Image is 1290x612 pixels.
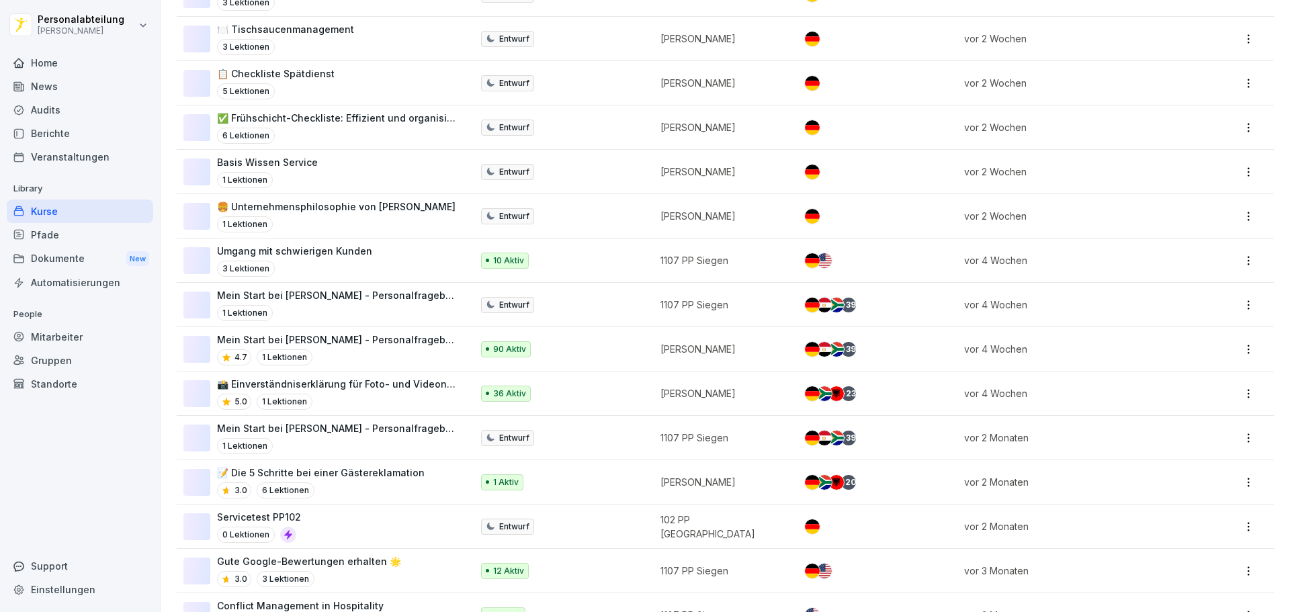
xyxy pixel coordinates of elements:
[217,421,458,435] p: Mein Start bei [PERSON_NAME] - Personalfragebogen
[964,253,1178,267] p: vor 4 Wochen
[660,342,782,356] p: [PERSON_NAME]
[257,394,312,410] p: 1 Lektionen
[660,76,782,90] p: [PERSON_NAME]
[660,431,782,445] p: 1107 PP Siegen
[217,111,458,125] p: ✅ Frühschicht-Checkliste: Effizient und organisiert starten
[817,564,832,578] img: us.svg
[829,386,844,401] img: al.svg
[217,155,318,169] p: Basis Wissen Service
[257,571,314,587] p: 3 Lektionen
[493,255,524,267] p: 10 Aktiv
[817,386,832,401] img: za.svg
[817,253,832,268] img: us.svg
[7,247,153,271] div: Dokumente
[817,431,832,445] img: eg.svg
[217,333,458,347] p: Mein Start bei [PERSON_NAME] - Personalfragebogen
[7,51,153,75] a: Home
[7,200,153,223] div: Kurse
[7,304,153,325] p: People
[841,386,856,401] div: + 23
[7,247,153,271] a: DokumenteNew
[660,165,782,179] p: [PERSON_NAME]
[499,122,529,134] p: Entwurf
[964,298,1178,312] p: vor 4 Wochen
[964,209,1178,223] p: vor 2 Wochen
[217,466,425,480] p: 📝 Die 5 Schritte bei einer Gästereklamation
[660,513,782,541] p: 102 PP [GEOGRAPHIC_DATA]
[7,145,153,169] div: Veranstaltungen
[499,521,529,533] p: Entwurf
[217,83,275,99] p: 5 Lektionen
[805,32,820,46] img: de.svg
[841,298,856,312] div: + 39
[805,209,820,224] img: de.svg
[829,298,844,312] img: za.svg
[217,67,335,81] p: 📋 Checkliste Spätdienst
[660,386,782,400] p: [PERSON_NAME]
[964,165,1178,179] p: vor 2 Wochen
[217,438,273,454] p: 1 Lektionen
[964,519,1178,533] p: vor 2 Monaten
[660,564,782,578] p: 1107 PP Siegen
[805,253,820,268] img: de.svg
[7,122,153,145] a: Berichte
[493,565,524,577] p: 12 Aktiv
[234,573,247,585] p: 3.0
[964,475,1178,489] p: vor 2 Monaten
[805,298,820,312] img: de.svg
[7,178,153,200] p: Library
[964,431,1178,445] p: vor 2 Monaten
[841,431,856,445] div: + 39
[217,22,354,36] p: 🍽️ Tischsaucenmanagement
[7,578,153,601] a: Einstellungen
[660,32,782,46] p: [PERSON_NAME]
[7,75,153,98] a: News
[499,33,529,45] p: Entwurf
[7,372,153,396] a: Standorte
[217,244,372,258] p: Umgang mit schwierigen Kunden
[829,342,844,357] img: za.svg
[805,76,820,91] img: de.svg
[499,166,529,178] p: Entwurf
[964,32,1178,46] p: vor 2 Wochen
[7,325,153,349] a: Mitarbeiter
[805,519,820,534] img: de.svg
[493,343,526,355] p: 90 Aktiv
[493,388,526,400] p: 36 Aktiv
[38,14,124,26] p: Personalabteilung
[964,120,1178,134] p: vor 2 Wochen
[217,510,301,524] p: Servicetest PP102
[217,216,273,232] p: 1 Lektionen
[817,342,832,357] img: eg.svg
[217,200,456,214] p: 🍔 Unternehmensphilosophie von [PERSON_NAME]
[817,298,832,312] img: eg.svg
[217,305,273,321] p: 1 Lektionen
[964,564,1178,578] p: vor 3 Monaten
[660,475,782,489] p: [PERSON_NAME]
[805,342,820,357] img: de.svg
[217,172,273,188] p: 1 Lektionen
[126,251,149,267] div: New
[829,431,844,445] img: za.svg
[7,98,153,122] a: Audits
[805,475,820,490] img: de.svg
[805,165,820,179] img: de.svg
[217,527,275,543] p: 0 Lektionen
[7,271,153,294] a: Automatisierungen
[217,128,275,144] p: 6 Lektionen
[7,349,153,372] a: Gruppen
[217,554,401,568] p: Gute Google-Bewertungen erhalten 🌟
[499,432,529,444] p: Entwurf
[660,298,782,312] p: 1107 PP Siegen
[660,120,782,134] p: [PERSON_NAME]
[234,484,247,496] p: 3.0
[499,210,529,222] p: Entwurf
[257,482,314,498] p: 6 Lektionen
